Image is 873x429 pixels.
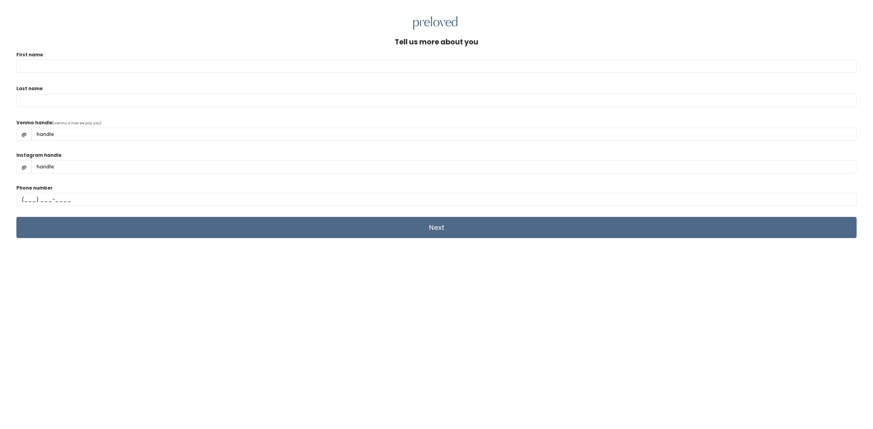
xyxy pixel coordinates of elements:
img: preloved logo [413,16,457,30]
span: (venmo is how we pay you) [53,121,101,126]
h4: Tell us more about you [395,38,478,46]
input: handle [31,161,857,174]
label: Venmo handle [16,120,53,126]
label: Instagram handle [16,152,61,159]
input: Next [16,217,857,238]
label: Phone number [16,185,53,192]
span: @ [16,161,32,174]
input: handle [31,128,857,141]
label: First name [16,52,43,58]
label: Last name [16,85,43,92]
span: @ [16,128,32,141]
input: (___) ___-____ [16,193,857,206]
